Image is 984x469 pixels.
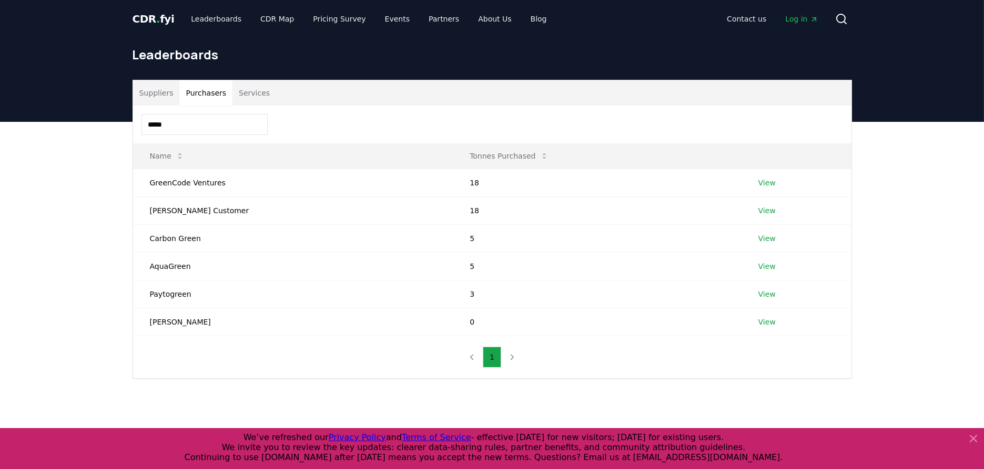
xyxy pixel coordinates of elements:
h1: Leaderboards [133,46,852,63]
td: 18 [453,196,741,224]
a: View [758,233,776,244]
a: About Us [470,9,520,28]
button: 1 [483,347,501,368]
td: Paytogreen [133,280,453,308]
td: [PERSON_NAME] Customer [133,196,453,224]
td: 18 [453,169,741,196]
a: Contact us [718,9,775,28]
a: View [758,317,776,327]
td: 5 [453,224,741,252]
nav: Main [182,9,555,28]
a: View [758,261,776,272]
button: Name [141,145,192,166]
td: 0 [453,308,741,336]
nav: Main [718,9,826,28]
a: View [758,178,776,188]
button: Purchasers [179,80,232,106]
a: View [758,205,776,216]
span: . [156,13,160,25]
a: Log in [777,9,826,28]
td: AquaGreen [133,252,453,280]
a: Blog [522,9,555,28]
a: Events [377,9,418,28]
button: Suppliers [133,80,180,106]
span: CDR fyi [133,13,175,25]
a: CDR Map [252,9,302,28]
button: Services [232,80,276,106]
a: CDR.fyi [133,12,175,26]
td: [PERSON_NAME] [133,308,453,336]
td: 3 [453,280,741,308]
a: Partners [420,9,468,28]
a: Pricing Survey [305,9,374,28]
span: Log in [785,14,818,24]
a: Leaderboards [182,9,250,28]
a: View [758,289,776,299]
td: Carbon Green [133,224,453,252]
td: 5 [453,252,741,280]
button: Tonnes Purchased [461,145,556,166]
td: GreenCode Ventures [133,169,453,196]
